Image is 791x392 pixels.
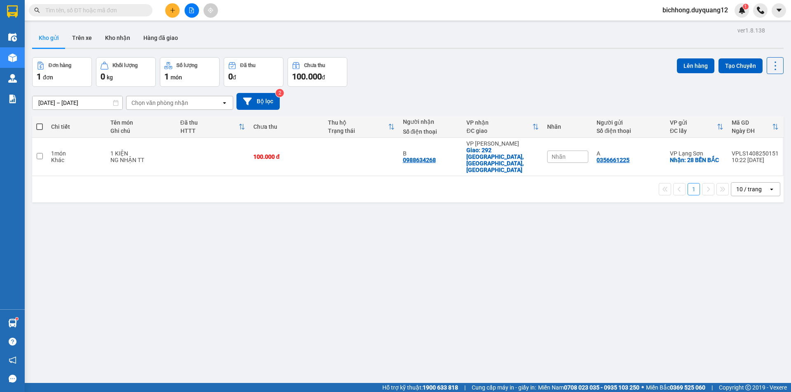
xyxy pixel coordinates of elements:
div: VP nhận [466,119,532,126]
button: Khối lượng0kg [96,57,156,87]
span: notification [9,356,16,364]
div: B [403,150,459,157]
button: Hàng đã giao [137,28,185,48]
span: bichhong.duyquang12 [656,5,735,15]
div: Khối lượng [112,63,138,68]
span: kg [107,74,113,81]
button: caret-down [772,3,786,18]
img: warehouse-icon [8,53,17,62]
button: Đã thu0đ [224,57,283,87]
span: question-circle [9,338,16,346]
div: Chọn văn phòng nhận [131,99,188,107]
th: Toggle SortBy [324,116,398,138]
span: Nhãn [552,153,566,160]
div: Nhãn [547,123,588,130]
span: 0 [101,72,105,81]
button: Đơn hàng1đơn [32,57,92,87]
span: 100.000 [292,72,322,81]
img: warehouse-icon [8,74,17,83]
th: Toggle SortBy [176,116,249,138]
div: Khác [51,157,102,163]
sup: 1 [743,4,749,9]
span: plus [170,7,176,13]
svg: open [221,100,228,106]
th: Toggle SortBy [728,116,783,138]
span: copyright [745,385,751,390]
img: warehouse-icon [8,33,17,42]
div: Nhận: 28 BẾN BẮC [670,157,723,163]
span: 0 [228,72,233,81]
strong: 0708 023 035 - 0935 103 250 [564,384,639,391]
button: plus [165,3,180,18]
div: Đã thu [180,119,239,126]
div: Chưa thu [304,63,325,68]
span: 1 [164,72,169,81]
div: A [597,150,661,157]
div: ĐC lấy [670,128,717,134]
span: message [9,375,16,383]
input: Tìm tên, số ĐT hoặc mã đơn [45,6,143,15]
div: ver 1.8.138 [737,26,765,35]
span: món [171,74,182,81]
img: phone-icon [757,7,764,14]
div: ĐC giao [466,128,532,134]
strong: 0369 525 060 [670,384,705,391]
div: Giao: 292 TÂY SƠN,ĐỐNG ĐA,HÀ NỘI [466,147,539,173]
span: | [711,383,713,392]
div: Mã GD [732,119,772,126]
div: VP [PERSON_NAME] [466,140,539,147]
th: Toggle SortBy [462,116,543,138]
svg: open [768,186,775,193]
div: VP Lạng Sơn [670,150,723,157]
div: VP gửi [670,119,717,126]
div: Người gửi [597,119,661,126]
button: Tạo Chuyến [718,58,763,73]
div: 10 / trang [736,185,762,193]
img: icon-new-feature [738,7,746,14]
div: Chi tiết [51,123,102,130]
div: Đã thu [240,63,255,68]
button: Trên xe [66,28,98,48]
div: VPLS1408250151 [732,150,779,157]
div: HTTT [180,128,239,134]
div: 0988634268 [403,157,436,163]
div: NG NHẬN TT [110,157,172,163]
div: 100.000 đ [253,153,320,160]
div: 1 món [51,150,102,157]
button: Kho nhận [98,28,137,48]
strong: 1900 633 818 [423,384,458,391]
span: đơn [43,74,53,81]
span: Hỗ trợ kỹ thuật: [382,383,458,392]
button: Lên hàng [677,58,714,73]
span: file-add [189,7,194,13]
span: đ [233,74,236,81]
span: ⚪️ [641,386,644,389]
span: Miền Nam [538,383,639,392]
span: đ [322,74,325,81]
button: file-add [185,3,199,18]
div: Trạng thái [328,128,388,134]
div: Ghi chú [110,128,172,134]
span: Cung cấp máy in - giấy in: [472,383,536,392]
img: warehouse-icon [8,319,17,327]
div: Số điện thoại [403,128,459,135]
div: Người nhận [403,118,459,125]
span: caret-down [775,7,783,14]
div: Chưa thu [253,123,320,130]
div: Thu hộ [328,119,388,126]
span: 1 [37,72,41,81]
sup: 2 [276,89,284,97]
div: Số lượng [176,63,197,68]
span: | [464,383,466,392]
div: 0356661225 [597,157,630,163]
div: Số điện thoại [597,128,661,134]
button: Bộ lọc [236,93,280,110]
img: solution-icon [8,95,17,103]
th: Toggle SortBy [666,116,728,138]
span: Miền Bắc [646,383,705,392]
div: Tên món [110,119,172,126]
div: 10:22 [DATE] [732,157,779,163]
button: Số lượng1món [160,57,220,87]
div: 1 KIỆN [110,150,172,157]
span: 1 [744,4,747,9]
